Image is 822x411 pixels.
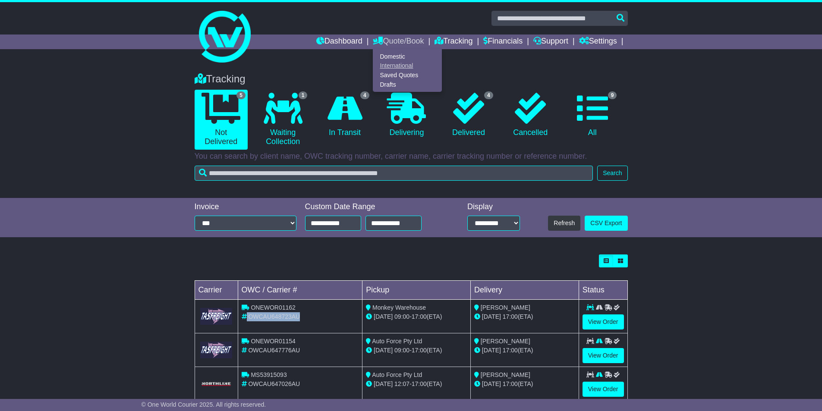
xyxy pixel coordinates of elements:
[200,342,233,358] img: GetCarrierServiceLogo
[373,52,441,61] a: Domestic
[248,380,300,387] span: OWCAU647026AU
[374,347,393,354] span: [DATE]
[251,371,287,378] span: MS53915093
[251,338,295,345] span: ONEWOR01154
[503,313,518,320] span: 17:00
[412,347,427,354] span: 17:00
[504,90,557,141] a: Cancelled
[372,304,426,311] span: Monkey Warehouse
[484,91,493,99] span: 4
[200,381,233,386] img: GetCarrierServiceLogo
[142,401,266,408] span: © One World Courier 2025. All rights reserved.
[583,348,624,363] a: View Order
[318,90,371,141] a: 4 In Transit
[503,347,518,354] span: 17:00
[412,380,427,387] span: 17:00
[372,338,422,345] span: Auto Force Pty Ltd
[316,35,362,49] a: Dashboard
[366,346,467,355] div: - (ETA)
[597,166,627,181] button: Search
[482,347,501,354] span: [DATE]
[533,35,568,49] a: Support
[238,281,362,300] td: OWC / Carrier #
[474,380,575,389] div: (ETA)
[366,312,467,321] div: - (ETA)
[394,380,409,387] span: 12:07
[248,313,300,320] span: OWCAU648723AU
[248,347,300,354] span: OWCAU647776AU
[474,312,575,321] div: (ETA)
[256,90,309,150] a: 1 Waiting Collection
[366,380,467,389] div: - (ETA)
[373,71,441,80] a: Saved Quotes
[481,371,530,378] span: [PERSON_NAME]
[195,90,248,150] a: 5 Not Delivered
[470,281,579,300] td: Delivery
[481,304,530,311] span: [PERSON_NAME]
[251,304,295,311] span: ONEWOR01162
[435,35,472,49] a: Tracking
[372,371,422,378] span: Auto Force Pty Ltd
[579,35,617,49] a: Settings
[548,216,580,231] button: Refresh
[583,382,624,397] a: View Order
[305,202,444,212] div: Custom Date Range
[380,90,433,141] a: Delivering
[195,281,238,300] td: Carrier
[474,346,575,355] div: (ETA)
[362,281,471,300] td: Pickup
[503,380,518,387] span: 17:00
[236,91,246,99] span: 5
[373,35,424,49] a: Quote/Book
[442,90,495,141] a: 4 Delivered
[200,308,233,325] img: GetCarrierServiceLogo
[373,61,441,71] a: International
[579,281,627,300] td: Status
[374,313,393,320] span: [DATE]
[585,216,627,231] a: CSV Export
[412,313,427,320] span: 17:00
[467,202,520,212] div: Display
[394,313,409,320] span: 09:00
[482,380,501,387] span: [DATE]
[195,202,296,212] div: Invoice
[482,313,501,320] span: [DATE]
[583,314,624,329] a: View Order
[360,91,369,99] span: 4
[483,35,523,49] a: Financials
[566,90,619,141] a: 9 All
[481,338,530,345] span: [PERSON_NAME]
[374,380,393,387] span: [DATE]
[190,73,632,85] div: Tracking
[394,347,409,354] span: 09:00
[299,91,308,99] span: 1
[608,91,617,99] span: 9
[373,80,441,89] a: Drafts
[195,152,628,161] p: You can search by client name, OWC tracking number, carrier name, carrier tracking number or refe...
[373,49,442,92] div: Quote/Book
